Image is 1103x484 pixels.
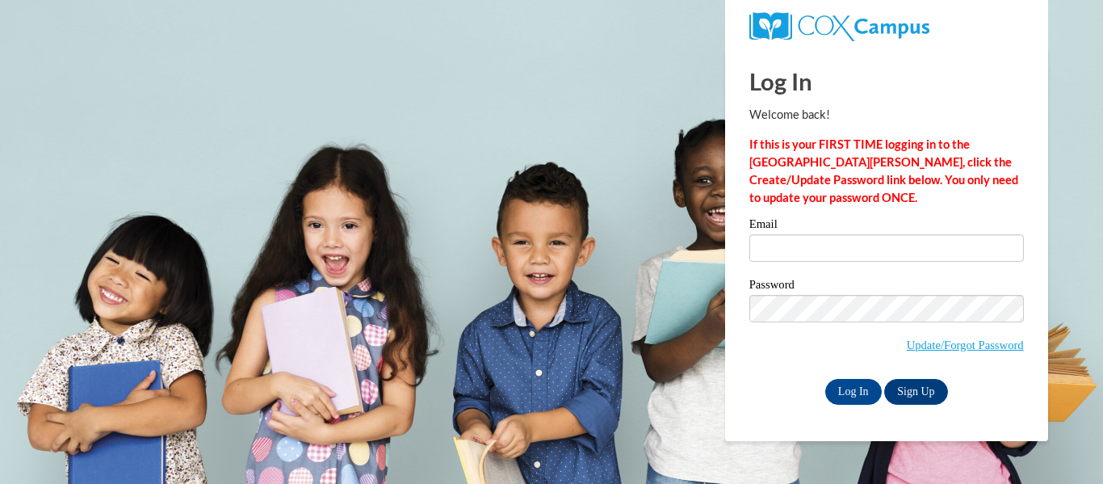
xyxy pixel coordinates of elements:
[907,339,1024,351] a: Update/Forgot Password
[749,12,929,41] img: COX Campus
[749,106,1024,124] p: Welcome back!
[749,218,1024,234] label: Email
[749,137,1018,204] strong: If this is your FIRST TIME logging in to the [GEOGRAPHIC_DATA][PERSON_NAME], click the Create/Upd...
[825,379,882,405] input: Log In
[749,19,929,32] a: COX Campus
[749,65,1024,98] h1: Log In
[884,379,947,405] a: Sign Up
[749,279,1024,295] label: Password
